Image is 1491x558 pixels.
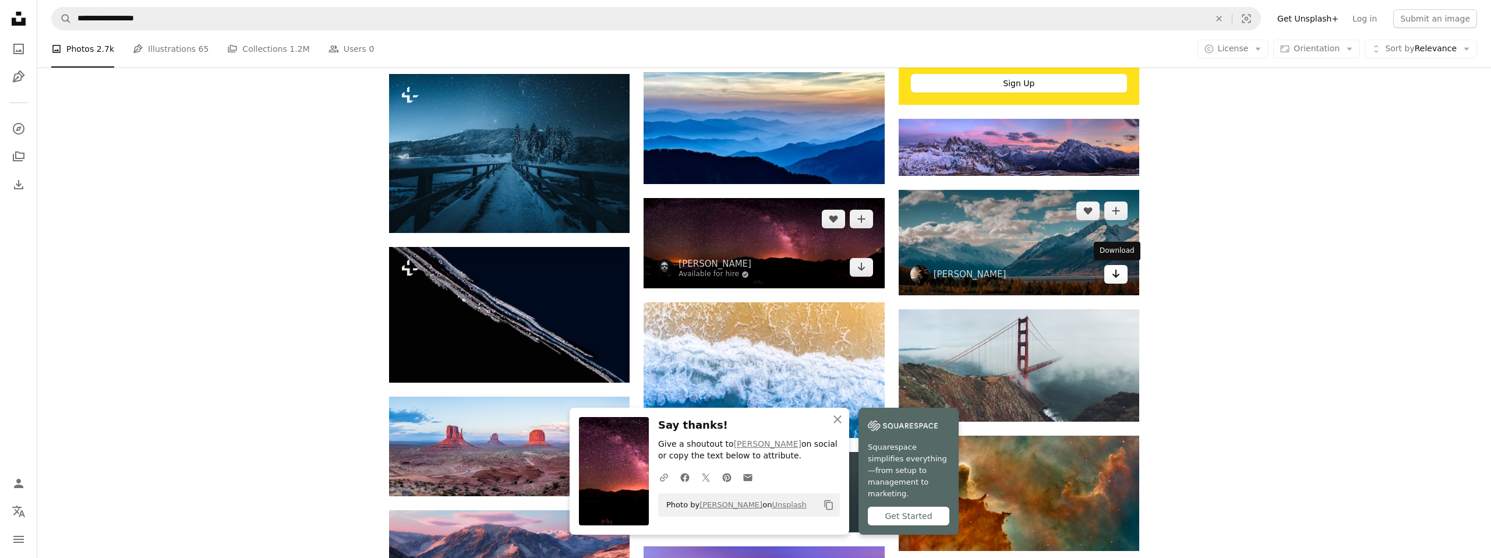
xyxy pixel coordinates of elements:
[7,472,30,495] a: Log in / Sign up
[227,30,309,68] a: Collections 1.2M
[1104,265,1128,284] a: Download
[1197,40,1269,58] button: License
[934,269,1006,280] a: [PERSON_NAME]
[716,465,737,489] a: Share on Pinterest
[910,265,929,284] img: Go to Jean-Pierre Brungs's profile
[868,442,949,500] span: Squarespace simplifies everything—from setup to management to marketing.
[7,7,30,33] a: Home — Unsplash
[679,270,751,279] a: Available for hire
[1294,44,1340,53] span: Orientation
[899,309,1139,422] img: Golden Gate, San Francisco at daytime
[822,210,845,228] button: Like
[858,408,959,535] a: Squarespace simplifies everything—from setup to management to marketing.Get Started
[1273,40,1360,58] button: Orientation
[655,259,674,278] img: Go to Manouchehr Hejazi's profile
[328,30,374,68] a: Users 0
[899,360,1139,370] a: Golden Gate, San Francisco at daytime
[644,238,884,248] a: silhouette photo of tree
[644,123,884,133] a: silhouette of mountains covered by fogs at the horizon
[7,37,30,61] a: Photos
[644,302,884,437] img: bird's eyeview of seashore
[899,190,1139,295] img: snow-capped mountain in the horizon with cumulus clouds
[674,465,695,489] a: Share on Facebook
[660,496,807,514] span: Photo by on
[899,142,1139,152] a: landscape photography of mountain covered with snow
[658,417,840,434] h3: Say thanks!
[658,439,840,462] p: Give a shoutout to on social or copy the text below to attribute.
[7,528,30,551] button: Menu
[1094,242,1140,260] div: Download
[1385,44,1414,53] span: Sort by
[389,247,630,382] img: a black and white photo of a jet flying in the sky
[1385,43,1457,55] span: Relevance
[695,465,716,489] a: Share on Twitter
[699,500,762,509] a: [PERSON_NAME]
[819,495,839,515] button: Copy to clipboard
[899,436,1139,551] img: Nebula
[1393,9,1477,28] button: Submit an image
[199,43,209,55] span: 65
[911,74,1127,93] div: Sign Up
[369,43,374,55] span: 0
[133,30,209,68] a: Illustrations 65
[868,507,949,525] div: Get Started
[1365,40,1477,58] button: Sort byRelevance
[644,365,884,375] a: bird's eyeview of seashore
[772,500,806,509] a: Unsplash
[679,258,751,270] a: [PERSON_NAME]
[850,210,873,228] button: Add to Collection
[644,72,884,184] img: silhouette of mountains covered by fogs at the horizon
[389,74,630,234] img: a snowy path leading to a mountain at night
[734,439,801,448] a: [PERSON_NAME]
[7,173,30,196] a: Download History
[7,145,30,168] a: Collections
[7,65,30,89] a: Illustrations
[389,148,630,158] a: a snowy path leading to a mountain at night
[7,117,30,140] a: Explore
[52,8,72,30] button: Search Unsplash
[1232,8,1260,30] button: Visual search
[1104,202,1128,220] button: Add to Collection
[1270,9,1345,28] a: Get Unsplash+
[1218,44,1249,53] span: License
[389,441,630,451] a: landscape photograph of canyonds
[644,198,884,288] img: silhouette photo of tree
[899,488,1139,498] a: Nebula
[389,397,630,496] img: landscape photograph of canyonds
[868,417,938,435] img: file-1747939142011-51e5cc87e3c9
[389,309,630,320] a: a black and white photo of a jet flying in the sky
[899,237,1139,248] a: snow-capped mountain in the horizon with cumulus clouds
[1206,8,1232,30] button: Clear
[737,465,758,489] a: Share over email
[899,119,1139,176] img: landscape photography of mountain covered with snow
[389,535,630,545] a: photo of mountain range under clear sky
[1345,9,1384,28] a: Log in
[1076,202,1100,220] button: Like
[7,500,30,523] button: Language
[289,43,309,55] span: 1.2M
[51,7,1261,30] form: Find visuals sitewide
[850,258,873,277] a: Download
